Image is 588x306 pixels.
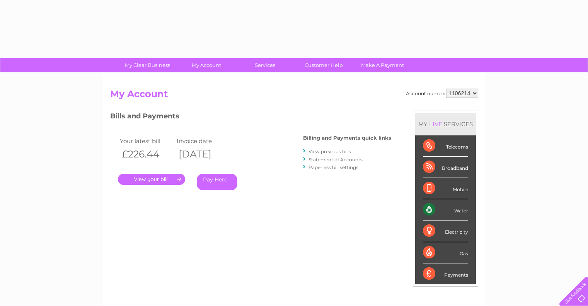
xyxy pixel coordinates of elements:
[423,242,468,263] div: Gas
[292,58,356,72] a: Customer Help
[308,149,351,154] a: View previous bills
[233,58,297,72] a: Services
[415,113,476,135] div: MY SERVICES
[423,178,468,199] div: Mobile
[175,146,232,162] th: [DATE]
[308,157,363,162] a: Statement of Accounts
[423,263,468,284] div: Payments
[110,89,478,103] h2: My Account
[423,135,468,157] div: Telecoms
[197,174,237,190] a: Pay Here
[174,58,238,72] a: My Account
[423,199,468,221] div: Water
[303,135,391,141] h4: Billing and Payments quick links
[423,157,468,178] div: Broadband
[351,58,414,72] a: Make A Payment
[406,89,478,98] div: Account number
[118,136,175,146] td: Your latest bill
[423,221,468,242] div: Electricity
[428,120,444,128] div: LIVE
[308,164,358,170] a: Paperless bill settings
[118,174,185,185] a: .
[116,58,179,72] a: My Clear Business
[118,146,175,162] th: £226.44
[110,111,391,124] h3: Bills and Payments
[175,136,232,146] td: Invoice date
